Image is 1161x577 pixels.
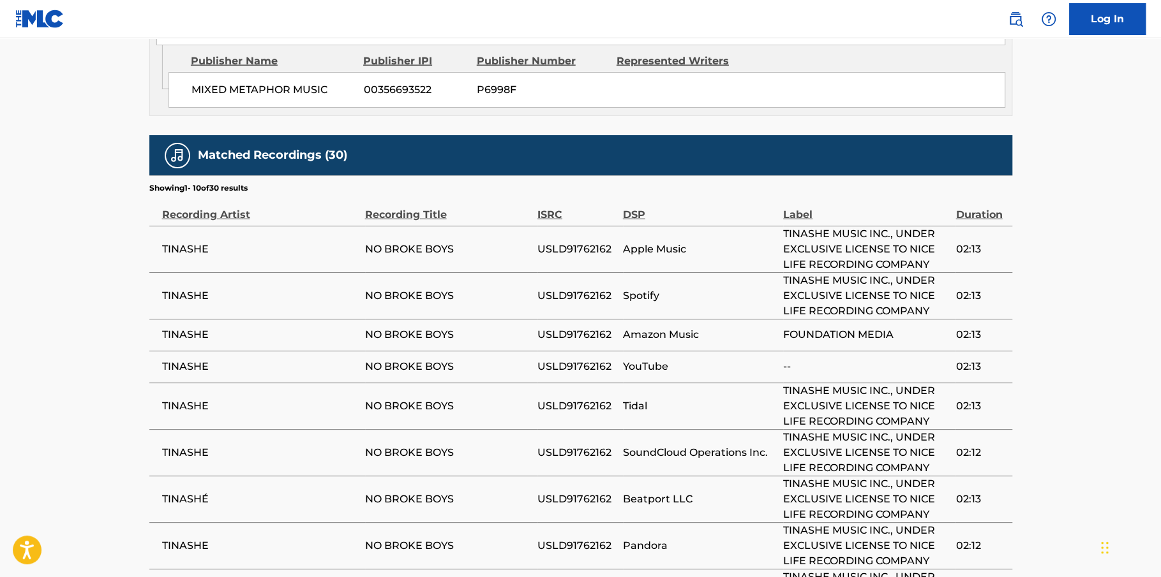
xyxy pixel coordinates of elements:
[364,82,467,98] span: 00356693522
[365,194,531,223] div: Recording Title
[623,242,777,257] span: Apple Music
[783,194,949,223] div: Label
[623,359,777,374] span: YouTube
[537,242,617,257] span: USLD91762162
[955,288,1005,303] span: 02:13
[955,398,1005,414] span: 02:13
[537,359,617,374] span: USLD91762162
[365,492,531,507] span: NO BROKE BOYS
[623,327,777,342] span: Amazon Music
[365,327,531,342] span: NO BROKE BOYS
[955,194,1005,223] div: Duration
[955,327,1005,342] span: 02:13
[623,398,777,414] span: Tidal
[783,383,949,429] span: TINASHE MUSIC INC., UNDER EXCLUSIVE LICENSE TO NICE LIFE RECORDING COMPANY
[191,54,354,69] div: Publisher Name
[955,359,1005,374] span: 02:13
[365,538,531,553] span: NO BROKE BOYS
[783,226,949,272] span: TINASHE MUSIC INC., UNDER EXCLUSIVE LICENSE TO NICE LIFE RECORDING COMPANY
[955,242,1005,257] span: 02:13
[537,398,617,414] span: USLD91762162
[162,492,359,507] span: TINASHÉ
[1069,3,1146,35] a: Log In
[783,273,949,319] span: TINASHE MUSIC INC., UNDER EXCLUSIVE LICENSE TO NICE LIFE RECORDING COMPANY
[365,242,531,257] span: NO BROKE BOYS
[1036,6,1061,32] div: Help
[162,327,359,342] span: TINASHE
[170,148,185,163] img: Matched Recordings
[365,445,531,460] span: NO BROKE BOYS
[162,194,359,223] div: Recording Artist
[365,288,531,303] span: NO BROKE BOYS
[783,327,949,342] span: FOUNDATION MEDIA
[1008,11,1023,27] img: search
[365,359,531,374] span: NO BROKE BOYS
[365,398,531,414] span: NO BROKE BOYS
[537,194,617,223] div: ISRC
[623,194,777,223] div: DSP
[1101,529,1109,567] div: Drag
[363,54,467,69] div: Publisher IPI
[623,538,777,553] span: Pandora
[955,538,1005,553] span: 02:12
[191,82,354,98] span: MIXED METAPHOR MUSIC
[477,54,607,69] div: Publisher Number
[1003,6,1028,32] a: Public Search
[537,538,617,553] span: USLD91762162
[617,54,747,69] div: Represented Writers
[783,523,949,569] span: TINASHE MUSIC INC., UNDER EXCLUSIVE LICENSE TO NICE LIFE RECORDING COMPANY
[162,538,359,553] span: TINASHE
[783,476,949,522] span: TINASHE MUSIC INC., UNDER EXCLUSIVE LICENSE TO NICE LIFE RECORDING COMPANY
[162,242,359,257] span: TINASHE
[537,492,617,507] span: USLD91762162
[149,182,248,194] p: Showing 1 - 10 of 30 results
[623,445,777,460] span: SoundCloud Operations Inc.
[537,288,617,303] span: USLD91762162
[162,398,359,414] span: TINASHE
[162,359,359,374] span: TINASHE
[623,492,777,507] span: Beatport LLC
[15,10,64,28] img: MLC Logo
[623,288,777,303] span: Spotify
[1041,11,1056,27] img: help
[162,445,359,460] span: TINASHE
[162,288,359,303] span: TINASHE
[783,359,949,374] span: --
[537,445,617,460] span: USLD91762162
[198,148,347,163] h5: Matched Recordings (30)
[477,82,607,98] span: P6998F
[783,430,949,476] span: TINASHE MUSIC INC., UNDER EXCLUSIVE LICENSE TO NICE LIFE RECORDING COMPANY
[537,327,617,342] span: USLD91762162
[1097,516,1161,577] iframe: Chat Widget
[955,492,1005,507] span: 02:13
[955,445,1005,460] span: 02:12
